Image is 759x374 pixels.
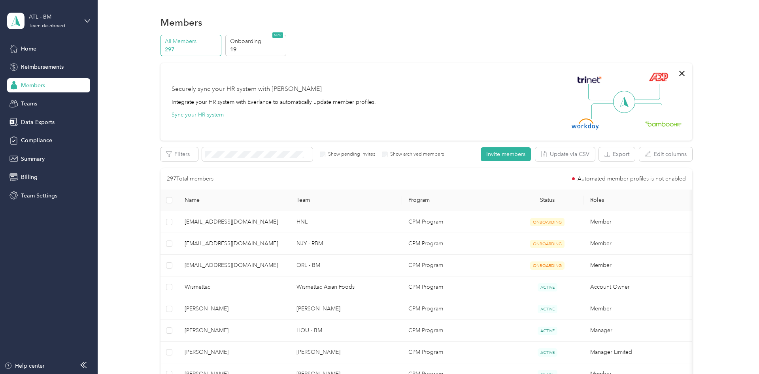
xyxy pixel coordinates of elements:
div: ATL - BM [29,13,78,21]
td: CPM Program [402,276,511,298]
div: Integrate your HR system with Everlance to automatically update member profiles. [172,98,376,106]
p: All Members [165,37,219,45]
span: ACTIVE [538,327,557,335]
img: Workday [572,118,599,130]
td: HOUA [290,342,402,363]
td: jun.kono@wismettacusa.com [178,255,290,276]
span: Data Exports [21,118,55,126]
td: ONBOARDING [511,233,584,255]
span: Teams [21,100,37,108]
button: Export [599,147,635,161]
button: Edit columns [639,147,692,161]
span: Automated member profiles is not enabled [578,176,686,182]
p: 19 [230,45,284,54]
button: Invite members [481,147,531,161]
span: ACTIVE [538,348,557,357]
button: Update via CSV [535,147,595,161]
span: [PERSON_NAME] [185,304,284,313]
td: Shigeru Watanabe [178,320,290,342]
div: Team dashboard [29,24,65,28]
span: [EMAIL_ADDRESS][DOMAIN_NAME] [185,218,284,226]
img: ADP [649,72,668,81]
button: Filters [160,147,198,161]
td: CPM Program [402,233,511,255]
span: Team Settings [21,192,57,200]
button: Sync your HR system [172,111,224,119]
th: Roles [584,190,696,211]
span: [PERSON_NAME] [185,348,284,357]
th: Team [290,190,402,211]
td: HNL [290,211,402,233]
td: Takuya Toriumi [178,298,290,320]
td: Satoshi Takeda [178,342,290,363]
span: [PERSON_NAME] [185,326,284,335]
h1: Members [160,18,202,26]
p: Onboarding [230,37,284,45]
td: Wismettac [178,276,290,298]
td: CPM Program [402,298,511,320]
img: Line Right Up [632,84,660,100]
td: HOUA [290,298,402,320]
span: ONBOARDING [530,240,565,248]
span: Summary [21,155,45,163]
th: Name [178,190,290,211]
td: ORL - BM [290,255,402,276]
p: 297 Total members [167,175,213,183]
td: Member [584,255,696,276]
span: Wismettac [185,283,284,291]
span: Reimbursements [21,63,64,71]
span: ACTIVE [538,283,557,291]
td: CPM Program [402,255,511,276]
p: 297 [165,45,219,54]
td: Member [584,233,696,255]
td: HOU - BM [290,320,402,342]
span: Compliance [21,136,52,145]
td: Manager Limited [584,342,696,363]
img: Line Left Up [588,84,616,101]
th: Status [511,190,584,211]
span: Billing [21,173,38,181]
label: Show pending invites [325,151,375,158]
span: ACTIVE [538,305,557,313]
img: Line Right Down [634,103,662,120]
td: NJY - RBM [290,233,402,255]
span: Home [21,45,36,53]
span: Name [185,197,284,203]
td: ONBOARDING [511,255,584,276]
span: ONBOARDING [530,218,565,226]
td: Member [584,298,696,320]
img: BambooHR [645,121,681,126]
span: NEW [272,32,283,38]
td: Member [584,211,696,233]
td: CPM Program [402,320,511,342]
span: [EMAIL_ADDRESS][DOMAIN_NAME] [185,239,284,248]
td: Manager [584,320,696,342]
span: [EMAIL_ADDRESS][DOMAIN_NAME] [185,261,284,270]
span: ONBOARDING [530,261,565,270]
span: Members [21,81,45,90]
img: Line Left Down [591,103,619,119]
td: hiroyuki.ono@wismettacusa.com [178,211,290,233]
td: hitoshi.hashimoto@wismettacusa.com [178,233,290,255]
td: Wismettac Asian Foods [290,276,402,298]
button: Help center [4,362,45,370]
td: CPM Program [402,211,511,233]
label: Show archived members [387,151,444,158]
td: CPM Program [402,342,511,363]
iframe: Everlance-gr Chat Button Frame [715,330,759,374]
td: ONBOARDING [511,211,584,233]
th: Program [402,190,511,211]
img: Trinet [576,74,603,85]
div: Securely sync your HR system with [PERSON_NAME] [172,85,322,94]
td: Account Owner [584,276,696,298]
